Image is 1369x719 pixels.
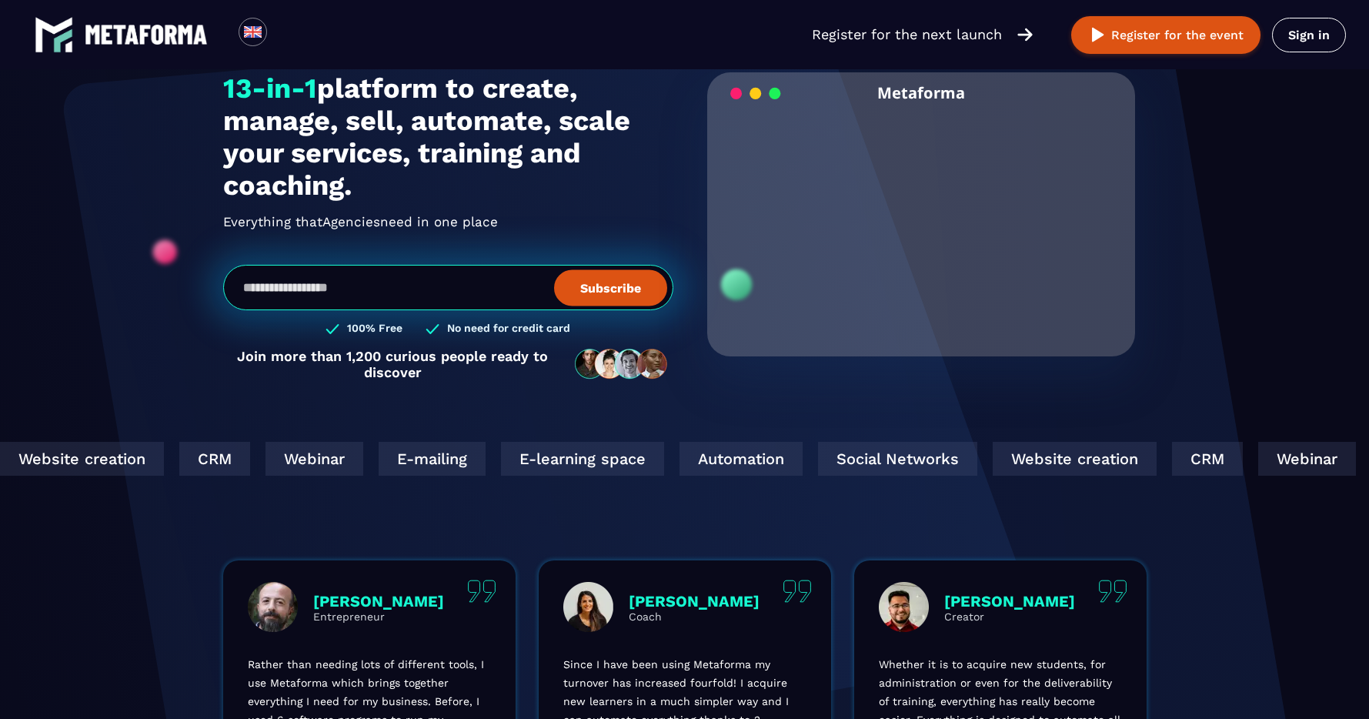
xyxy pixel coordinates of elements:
p: Register for the next launch [812,24,1002,45]
img: loading [730,86,781,101]
div: CRM [1168,442,1239,476]
div: E-mailing [375,442,482,476]
div: CRM [175,442,246,476]
img: en [243,22,262,42]
p: [PERSON_NAME] [944,592,1075,610]
p: Coach [629,610,760,623]
div: E-learning space [497,442,660,476]
div: Website creation [989,442,1153,476]
h3: No need for credit card [447,322,570,336]
img: quote [467,580,496,603]
p: Join more than 1,200 curious people ready to discover [223,348,563,380]
div: Webinar [262,442,359,476]
div: Automation [676,442,799,476]
img: checked [326,322,339,336]
img: profile [248,582,298,632]
h3: 100% Free [347,322,402,336]
img: arrow-right [1017,26,1033,43]
img: checked [426,322,439,336]
p: Creator [944,610,1075,623]
img: community-people [570,348,673,380]
span: Agencies [322,209,380,234]
span: 13-in-1 [223,72,317,105]
p: [PERSON_NAME] [313,592,444,610]
img: logo [35,15,73,54]
img: logo [85,25,208,45]
img: quote [783,580,812,603]
div: Search for option [267,18,305,52]
img: profile [563,582,613,632]
button: Register for the event [1071,16,1260,54]
p: [PERSON_NAME] [629,592,760,610]
a: Sign in [1272,18,1346,52]
img: quote [1098,580,1127,603]
button: Subscribe [554,269,667,306]
p: Entrepreneur [313,610,444,623]
h2: Everything that need in one place [223,209,673,234]
div: Social Networks [814,442,973,476]
input: Search for option [280,25,292,44]
h1: platform to create, manage, sell, automate, scale your services, training and coaching. [223,72,673,202]
video: Your browser does not support the video tag. [719,113,1124,316]
img: play [1088,25,1107,45]
div: Webinar [1254,442,1352,476]
h2: Metaforma [877,72,965,113]
img: profile [879,582,929,632]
